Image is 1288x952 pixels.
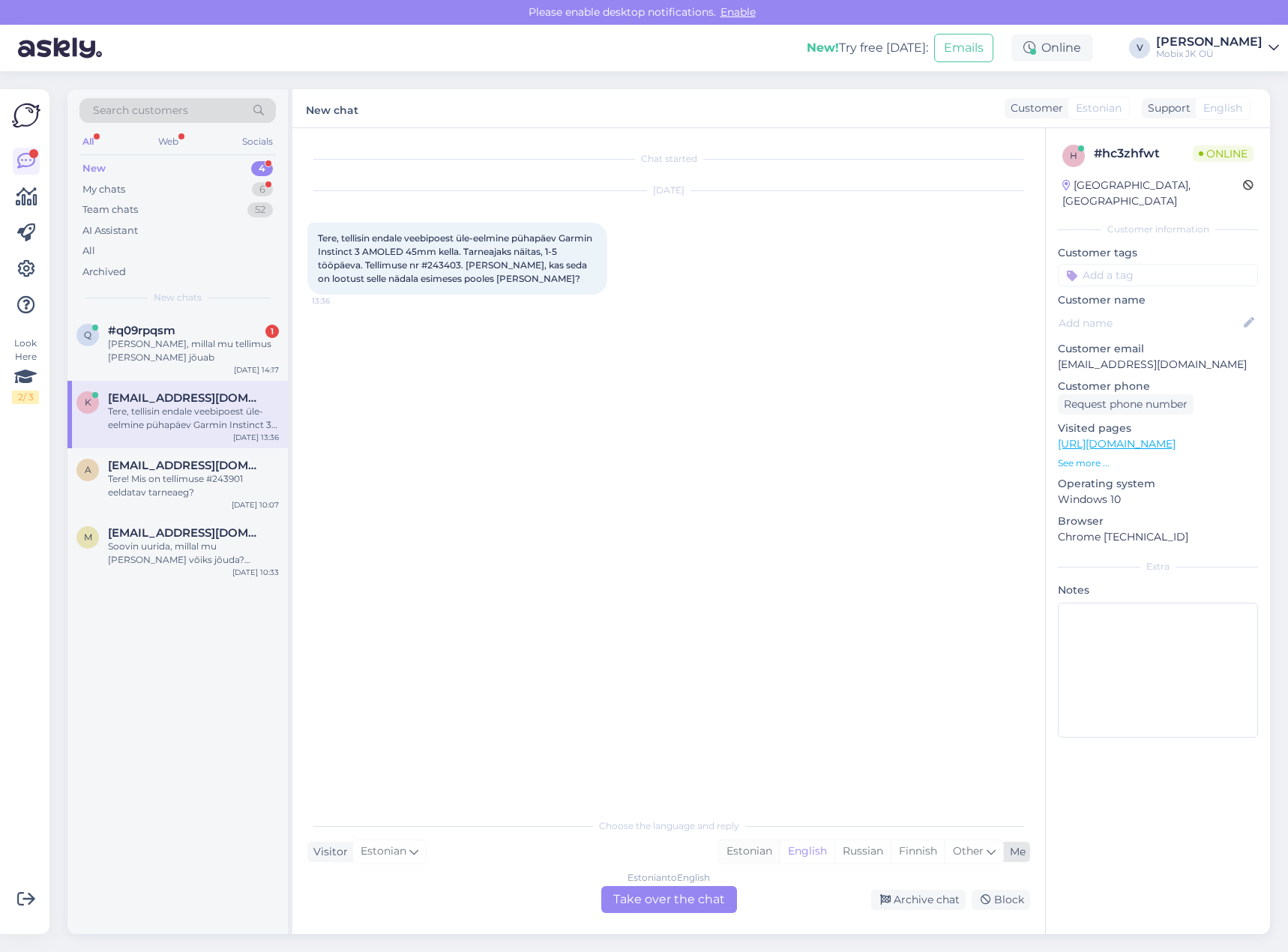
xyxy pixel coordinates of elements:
div: Team chats [82,202,138,217]
div: Request phone number [1058,394,1194,415]
span: krkulo@gmail.com [108,391,264,405]
div: Try free [DATE]: [807,39,928,57]
div: Russian [834,840,891,863]
span: a [85,464,91,475]
div: V [1129,37,1150,58]
div: 6 [252,182,273,197]
div: Online [1011,34,1093,61]
div: [GEOGRAPHIC_DATA], [GEOGRAPHIC_DATA] [1062,178,1243,209]
div: Mobix JK OÜ [1156,48,1263,60]
span: New chats [154,291,202,304]
p: Browser [1058,513,1258,529]
button: Emails [934,34,993,62]
p: Customer phone [1058,379,1258,394]
div: 1 [265,325,279,338]
div: Finnish [891,840,945,863]
div: Customer [1005,100,1063,116]
div: Me [1004,844,1026,860]
span: Estonian [361,843,406,860]
div: Socials [239,132,276,151]
div: Visitor [307,844,348,860]
div: New [82,161,106,176]
div: [DATE] 10:07 [232,499,279,510]
span: mirjam.talts@hotmail.com [108,526,264,540]
div: 52 [247,202,273,217]
div: Tere, tellisin endale veebipoest üle-eelmine pühapäev Garmin Instinct 3 AMOLED 45mm kella. Tarnea... [108,405,279,432]
span: Other [953,844,984,858]
span: Search customers [93,103,188,118]
div: # hc3zhfwt [1094,145,1193,163]
div: Customer information [1058,223,1258,236]
span: English [1203,100,1242,116]
div: [PERSON_NAME], millal mu tellimus [PERSON_NAME] jõuab [108,337,279,364]
img: Askly Logo [12,101,40,130]
div: [DATE] [307,184,1030,197]
div: Extra [1058,560,1258,573]
div: Web [155,132,181,151]
div: Archived [82,265,126,280]
div: Tere! Mis on tellimuse #243901 eeldatav tarneaeg? [108,472,279,499]
span: annabel.sagen@gmail.com [108,459,264,472]
span: 13:36 [312,295,368,307]
p: Customer name [1058,292,1258,308]
p: Customer email [1058,341,1258,357]
div: [DATE] 13:36 [233,432,279,443]
div: 2 / 3 [12,391,39,404]
div: Support [1142,100,1191,116]
span: m [84,531,92,543]
div: AI Assistant [82,223,138,238]
div: Block [972,890,1030,910]
div: Estonian to English [628,871,710,885]
div: Soovin uurida, millal mu [PERSON_NAME] võiks jõuda? Tellimisest on üle 3nädala möödas juba. Telli... [108,540,279,567]
p: Visited pages [1058,421,1258,436]
p: Customer tags [1058,245,1258,261]
span: Estonian [1076,100,1122,116]
span: Online [1193,145,1254,162]
span: q [84,329,91,340]
span: k [85,397,91,408]
span: #q09rpqsm [108,324,175,337]
div: Archive chat [871,890,966,910]
input: Add name [1059,315,1241,331]
div: [DATE] 14:17 [234,364,279,376]
input: Add a tag [1058,264,1258,286]
div: [DATE] 10:33 [232,567,279,578]
p: See more ... [1058,457,1258,470]
div: All [79,132,97,151]
div: All [82,244,95,259]
div: Choose the language and reply [307,819,1030,833]
b: New! [807,40,839,55]
div: 4 [251,161,273,176]
p: Windows 10 [1058,492,1258,507]
div: English [780,840,834,863]
span: Tere, tellisin endale veebipoest üle-eelmine pühapäev Garmin Instinct 3 AMOLED 45mm kella. Tarnea... [318,232,595,284]
div: Take over the chat [601,886,737,913]
p: [EMAIL_ADDRESS][DOMAIN_NAME] [1058,357,1258,373]
p: Chrome [TECHNICAL_ID] [1058,529,1258,545]
div: Chat started [307,152,1030,166]
div: Look Here [12,337,39,404]
a: [URL][DOMAIN_NAME] [1058,437,1176,451]
div: [PERSON_NAME] [1156,36,1263,48]
div: My chats [82,182,125,197]
div: Estonian [719,840,780,863]
span: Enable [716,5,760,19]
a: [PERSON_NAME]Mobix JK OÜ [1156,36,1279,60]
label: New chat [306,98,358,118]
span: h [1070,150,1077,161]
p: Operating system [1058,476,1258,492]
p: Notes [1058,582,1258,598]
